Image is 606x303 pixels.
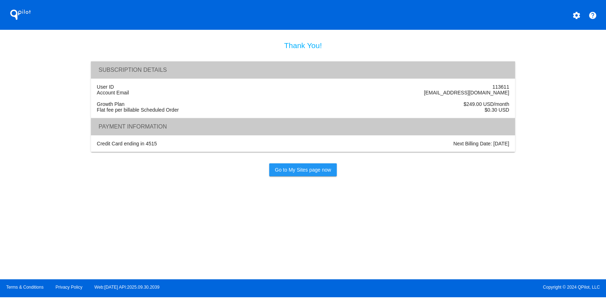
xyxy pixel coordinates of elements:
[98,123,167,130] span: Payment Information
[95,285,160,290] a: Web:[DATE] API:2025.09.30.2039
[93,90,303,95] div: Account Email
[588,11,597,20] mat-icon: help
[6,285,43,290] a: Terms & Conditions
[303,90,513,95] div: [EMAIL_ADDRESS][DOMAIN_NAME]
[91,41,515,50] h1: Thank You!
[56,285,83,290] a: Privacy Policy
[93,101,303,107] div: Growth Plan
[309,285,600,290] span: Copyright © 2024 QPilot, LLC
[303,141,513,146] div: Next Billing Date: [DATE]
[6,8,35,22] h1: QPilot
[98,67,167,73] span: Subscription Details
[303,101,513,107] div: $249.00 USD/month
[303,107,513,113] div: $0.30 USD
[275,167,331,173] span: Go to My Sites page now
[93,84,303,90] div: User ID
[93,141,303,146] div: Credit Card ending in 4515
[572,11,581,20] mat-icon: settings
[269,163,337,176] a: Go to My Sites page now
[93,107,303,113] div: Flat fee per billable Scheduled Order
[303,84,513,90] div: 113611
